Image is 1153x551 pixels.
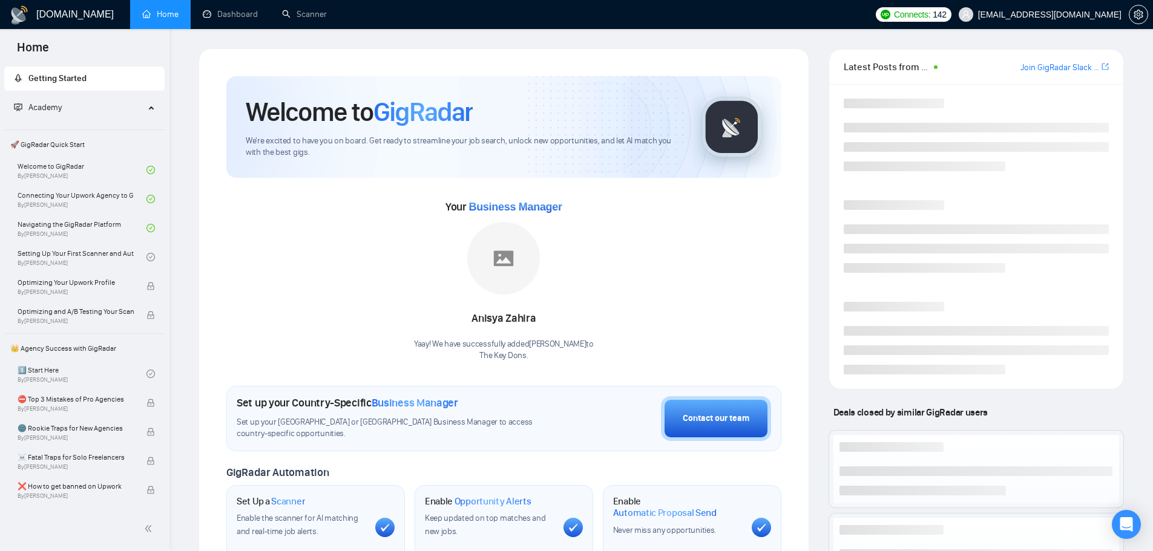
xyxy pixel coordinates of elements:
[203,9,258,19] a: dashboardDashboard
[1129,10,1148,19] a: setting
[282,9,327,19] a: searchScanner
[414,308,594,329] div: Anisya Zahira
[445,200,562,214] span: Your
[18,276,134,289] span: Optimizing Your Upwork Profile
[18,393,134,405] span: ⛔ Top 3 Mistakes of Pro Agencies
[661,396,771,441] button: Contact our team
[5,336,163,360] span: 👑 Agency Success with GigRadar
[455,495,531,507] span: Opportunity Alerts
[372,396,458,409] span: Business Manager
[14,103,22,111] span: fund-projection-screen
[18,405,134,412] span: By [PERSON_NAME]
[7,39,59,64] span: Home
[28,102,62,112] span: Academy
[613,525,716,535] span: Never miss any opportunities.
[14,102,62,112] span: Academy
[28,73,87,83] span: Getting Started
[1129,5,1148,24] button: setting
[18,480,134,492] span: ❌ How to get banned on Upwork
[14,74,22,82] span: rocket
[146,399,155,407] span: lock
[18,157,146,183] a: Welcome to GigRadarBy[PERSON_NAME]
[1129,10,1148,19] span: setting
[962,10,970,19] span: user
[10,5,29,25] img: logo
[1112,510,1141,539] div: Open Intercom Messenger
[18,289,134,296] span: By [PERSON_NAME]
[1102,61,1109,73] a: export
[613,507,717,519] span: Automatic Proposal Send
[1020,61,1099,74] a: Join GigRadar Slack Community
[146,253,155,261] span: check-circle
[146,166,155,174] span: check-circle
[844,59,930,74] span: Latest Posts from the GigRadar Community
[468,201,562,213] span: Business Manager
[414,350,594,362] p: The Key Dons .
[146,370,155,378] span: check-circle
[18,360,146,387] a: 1️⃣ Start HereBy[PERSON_NAME]
[933,8,946,21] span: 142
[18,244,146,270] a: Setting Up Your First Scanner and Auto-BidderBy[PERSON_NAME]
[18,186,146,212] a: Connecting Your Upwork Agency to GigRadarBy[PERSON_NAME]
[271,495,305,507] span: Scanner
[18,422,134,434] span: 🌚 Rookie Traps for New Agencies
[701,97,762,157] img: gigradar-logo.png
[237,417,557,440] span: Set up your [GEOGRAPHIC_DATA] or [GEOGRAPHIC_DATA] Business Manager to access country-specific op...
[18,492,134,500] span: By [PERSON_NAME]
[18,434,134,442] span: By [PERSON_NAME]
[683,412,749,425] div: Contact our team
[146,486,155,494] span: lock
[146,311,155,319] span: lock
[246,96,473,128] h1: Welcome to
[829,402,993,423] span: Deals closed by similar GigRadar users
[1102,62,1109,71] span: export
[146,457,155,465] span: lock
[881,10,890,19] img: upwork-logo.png
[18,215,146,241] a: Navigating the GigRadar PlatformBy[PERSON_NAME]
[146,428,155,436] span: lock
[146,195,155,203] span: check-circle
[414,339,594,362] div: Yaay! We have successfully added [PERSON_NAME] to
[237,513,358,536] span: Enable the scanner for AI matching and real-time job alerts.
[146,224,155,232] span: check-circle
[237,495,305,507] h1: Set Up a
[146,282,155,290] span: lock
[246,135,682,158] span: We're excited to have you on board. Get ready to streamline your job search, unlock new opportuni...
[373,96,473,128] span: GigRadar
[142,9,179,19] a: homeHome
[237,396,458,409] h1: Set up your Country-Specific
[467,222,540,295] img: placeholder.png
[425,513,546,536] span: Keep updated on top matches and new jobs.
[144,523,156,535] span: double-left
[18,463,134,471] span: By [PERSON_NAME]
[5,132,163,157] span: 🚀 GigRadar Quick Start
[613,495,742,519] h1: Enable
[425,495,531,507] h1: Enable
[894,8,930,21] span: Connects:
[4,67,165,91] li: Getting Started
[226,466,329,479] span: GigRadar Automation
[18,318,134,325] span: By [PERSON_NAME]
[18,305,134,318] span: Optimizing and A/B Testing Your Scanner for Better Results
[18,451,134,463] span: ☠️ Fatal Traps for Solo Freelancers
